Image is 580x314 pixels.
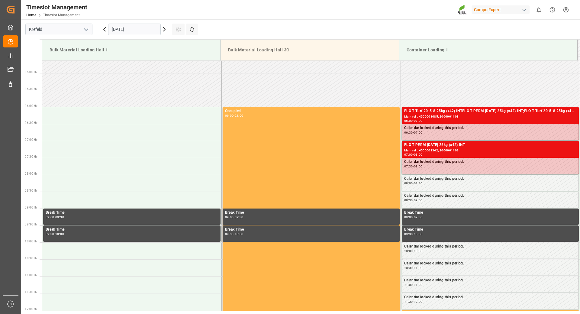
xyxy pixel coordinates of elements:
[25,189,37,192] span: 08:30 Hr
[46,233,54,235] div: 09:30
[46,227,218,233] div: Break Time
[414,283,423,286] div: 11:30
[414,199,423,202] div: 09:00
[404,176,576,182] div: Calendar locked during this period.
[54,216,55,219] div: -
[235,233,243,235] div: 10:00
[413,300,414,303] div: -
[54,233,55,235] div: -
[225,216,234,219] div: 09:00
[26,3,87,12] div: Timeslot Management
[532,3,546,17] button: show 0 new notifications
[414,233,423,235] div: 10:00
[404,165,413,168] div: 07:30
[25,257,37,260] span: 10:30 Hr
[404,108,576,114] div: FLO T Turf 20-5-8 25kg (x42) INTFLO T PERM [DATE] 25kg (x42) INT;FLO T Turf 20-5-8 25kg (x42) INT
[404,294,576,300] div: Calendar locked during this period.
[225,233,234,235] div: 09:30
[413,283,414,286] div: -
[546,3,559,17] button: Help Center
[414,119,423,122] div: 07:00
[25,70,37,74] span: 05:00 Hr
[404,277,576,283] div: Calendar locked during this period.
[404,250,413,252] div: 10:00
[414,131,423,134] div: 07:00
[404,159,576,165] div: Calendar locked during this period.
[404,131,413,134] div: 06:30
[414,182,423,185] div: 08:30
[225,210,397,216] div: Break Time
[414,165,423,168] div: 08:00
[81,25,90,34] button: open menu
[235,114,243,117] div: 21:00
[404,267,413,269] div: 10:30
[25,206,37,209] span: 09:00 Hr
[404,199,413,202] div: 08:30
[413,250,414,252] div: -
[25,172,37,175] span: 08:00 Hr
[404,153,413,156] div: 07:00
[225,114,234,117] div: 06:00
[25,274,37,277] span: 11:00 Hr
[413,165,414,168] div: -
[55,216,64,219] div: 09:30
[404,261,576,267] div: Calendar locked during this period.
[413,182,414,185] div: -
[404,210,576,216] div: Break Time
[404,233,413,235] div: 09:30
[25,290,37,294] span: 11:30 Hr
[472,5,530,14] div: Compo Expert
[226,44,394,56] div: Bulk Material Loading Hall 3C
[404,283,413,286] div: 11:00
[25,138,37,141] span: 07:00 Hr
[404,182,413,185] div: 08:00
[414,267,423,269] div: 11:00
[404,119,413,122] div: 06:00
[413,153,414,156] div: -
[46,210,218,216] div: Break Time
[25,87,37,91] span: 05:30 Hr
[25,307,37,311] span: 12:00 Hr
[26,13,36,17] a: Home
[25,155,37,158] span: 07:30 Hr
[25,121,37,125] span: 06:30 Hr
[404,227,576,233] div: Break Time
[404,300,413,303] div: 11:30
[25,240,37,243] span: 10:00 Hr
[413,119,414,122] div: -
[404,114,576,119] div: Main ref : 4500001085, 2000001103
[235,216,243,219] div: 09:30
[25,104,37,108] span: 06:00 Hr
[25,24,92,35] input: Type to search/select
[25,223,37,226] span: 09:30 Hr
[404,44,573,56] div: Container Loading 1
[46,216,54,219] div: 09:00
[47,44,216,56] div: Bulk Material Loading Hall 1
[413,131,414,134] div: -
[414,300,423,303] div: 12:00
[55,233,64,235] div: 10:00
[413,216,414,219] div: -
[413,233,414,235] div: -
[225,108,397,114] div: Occupied
[414,153,423,156] div: 08:00
[413,199,414,202] div: -
[414,250,423,252] div: 10:30
[413,267,414,269] div: -
[404,193,576,199] div: Calendar locked during this period.
[404,148,576,153] div: Main ref : 4500001342, 2000001103
[404,216,413,219] div: 09:00
[472,4,532,15] button: Compo Expert
[404,125,576,131] div: Calendar locked during this period.
[458,5,467,15] img: Screenshot%202023-09-29%20at%2010.02.21.png_1712312052.png
[225,227,397,233] div: Break Time
[414,216,423,219] div: 09:30
[404,142,576,148] div: FLO T PERM [DATE] 25kg (x42) INT
[108,24,161,35] input: DD.MM.YYYY
[404,244,576,250] div: Calendar locked during this period.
